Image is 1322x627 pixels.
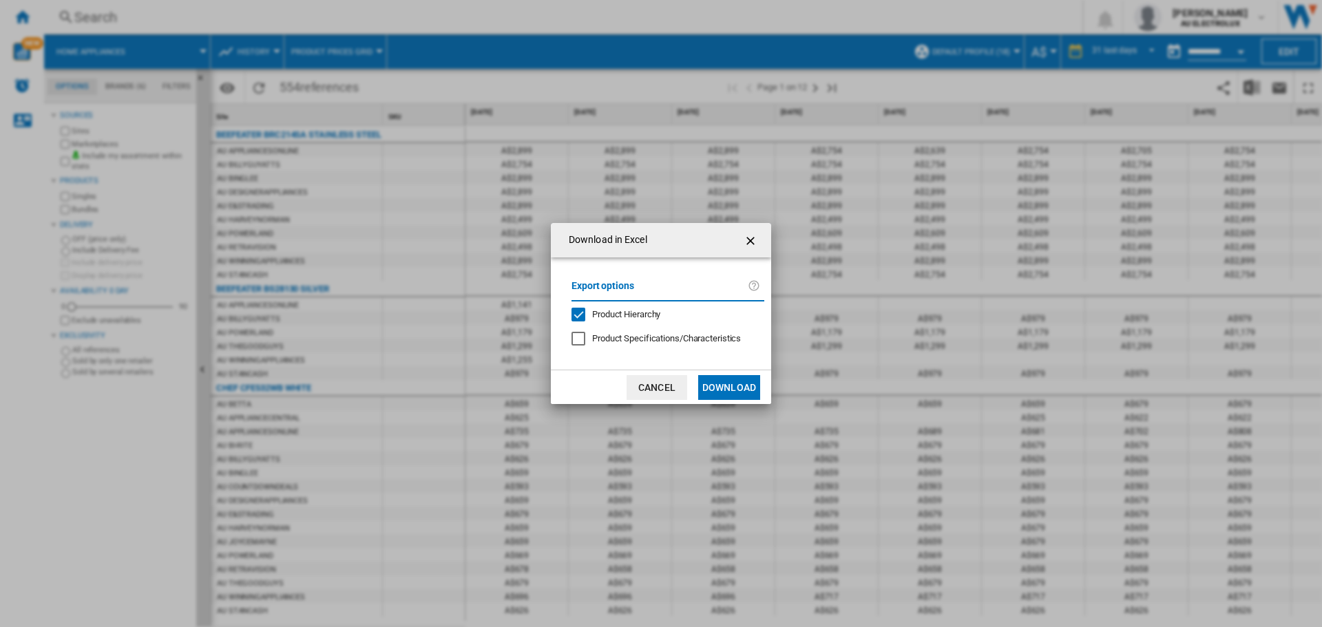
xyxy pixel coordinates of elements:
span: Product Hierarchy [592,309,660,319]
h4: Download in Excel [562,233,647,247]
button: getI18NText('BUTTONS.CLOSE_DIALOG') [738,226,766,254]
button: Download [698,375,760,400]
md-checkbox: Product Hierarchy [571,308,753,321]
button: Cancel [627,375,687,400]
div: Only applies to Category View [592,332,741,345]
ng-md-icon: getI18NText('BUTTONS.CLOSE_DIALOG') [744,233,760,249]
span: Product Specifications/Characteristics [592,333,741,343]
label: Export options [571,278,748,304]
md-dialog: Download in ... [551,223,771,404]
